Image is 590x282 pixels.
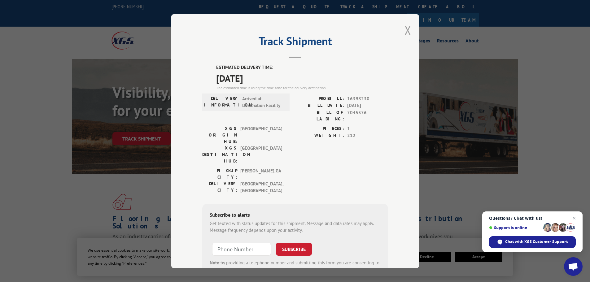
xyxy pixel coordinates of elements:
div: Subscribe to alerts [210,211,381,220]
span: [PERSON_NAME] , GA [240,167,282,180]
div: Chat with XGS Customer Support [489,236,576,248]
label: WEIGHT: [295,132,344,139]
span: 16398230 [347,95,388,102]
label: XGS ORIGIN HUB: [202,125,237,145]
button: SUBSCRIBE [276,242,312,255]
button: Close modal [404,22,411,38]
span: Support is online [489,225,541,230]
label: PIECES: [295,125,344,132]
span: 212 [347,132,388,139]
label: PROBILL: [295,95,344,102]
label: XGS DESTINATION HUB: [202,145,237,164]
strong: Note: [210,259,221,265]
label: DELIVERY CITY: [202,180,237,194]
span: 7045376 [347,109,388,122]
label: BILL OF LADING: [295,109,344,122]
span: Chat with XGS Customer Support [505,239,568,245]
div: Get texted with status updates for this shipment. Message and data rates may apply. Message frequ... [210,220,381,234]
span: Questions? Chat with us! [489,216,576,221]
span: [DATE] [347,102,388,109]
label: ESTIMATED DELIVERY TIME: [216,64,388,71]
span: Close chat [570,215,578,222]
label: DELIVERY INFORMATION: [204,95,239,109]
h2: Track Shipment [202,37,388,49]
div: The estimated time is using the time zone for the delivery destination. [216,85,388,90]
input: Phone Number [212,242,271,255]
span: [GEOGRAPHIC_DATA] [240,145,282,164]
label: PICKUP CITY: [202,167,237,180]
div: by providing a telephone number and submitting this form you are consenting to be contacted by SM... [210,259,381,280]
span: 1 [347,125,388,132]
div: Open chat [564,257,583,276]
span: Arrived at Destination Facility [242,95,284,109]
span: [DATE] [216,71,388,85]
span: [GEOGRAPHIC_DATA] [240,125,282,145]
span: [GEOGRAPHIC_DATA] , [GEOGRAPHIC_DATA] [240,180,282,194]
label: BILL DATE: [295,102,344,109]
